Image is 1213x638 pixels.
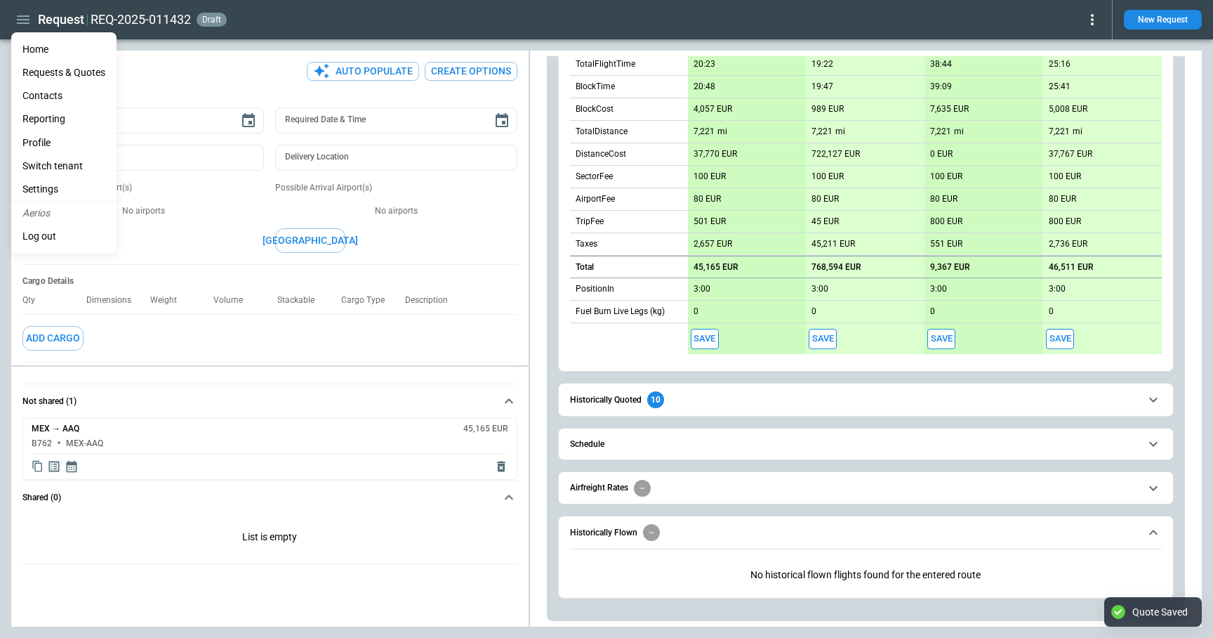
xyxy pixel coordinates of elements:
li: Switch tenant [11,155,117,178]
a: Settings [11,178,117,201]
li: Aerios [11,202,117,225]
div: Quote Saved [1132,606,1188,618]
a: Profile [11,131,117,155]
a: Home [11,38,117,61]
a: Requests & Quotes [11,61,117,84]
li: Log out [11,225,117,248]
a: Contacts [11,84,117,108]
a: Reporting [11,108,117,131]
